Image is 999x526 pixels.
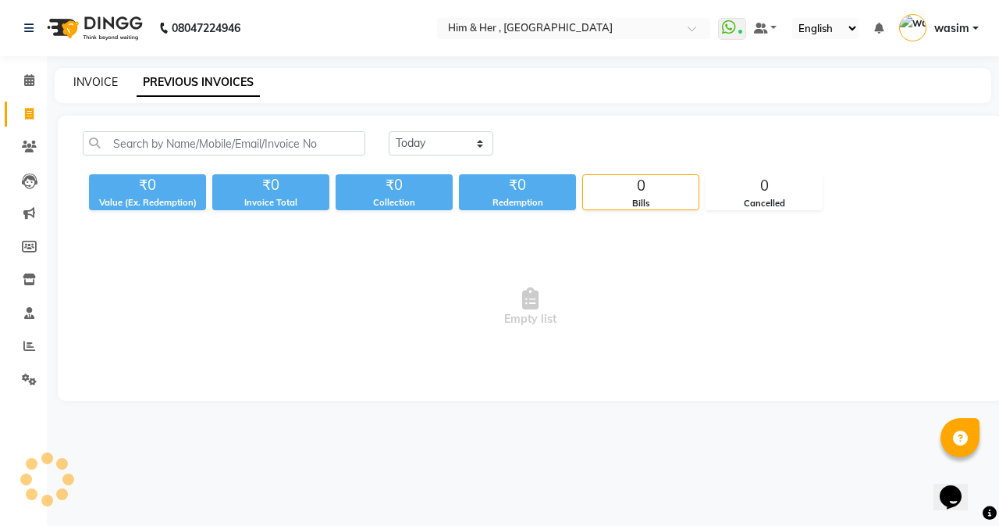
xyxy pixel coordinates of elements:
div: ₹0 [459,174,576,196]
div: 0 [706,175,822,197]
a: PREVIOUS INVOICES [137,69,260,97]
img: wasim [899,14,926,41]
div: Redemption [459,196,576,209]
div: Collection [336,196,453,209]
div: ₹0 [336,174,453,196]
div: Cancelled [706,197,822,210]
iframe: chat widget [933,463,983,510]
b: 08047224946 [172,6,240,50]
div: Value (Ex. Redemption) [89,196,206,209]
a: INVOICE [73,75,118,89]
span: wasim [934,20,969,37]
div: Bills [583,197,699,210]
div: 0 [583,175,699,197]
div: Invoice Total [212,196,329,209]
span: Empty list [83,229,978,385]
img: logo [40,6,147,50]
div: ₹0 [212,174,329,196]
input: Search by Name/Mobile/Email/Invoice No [83,131,365,156]
div: ₹0 [89,174,206,196]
